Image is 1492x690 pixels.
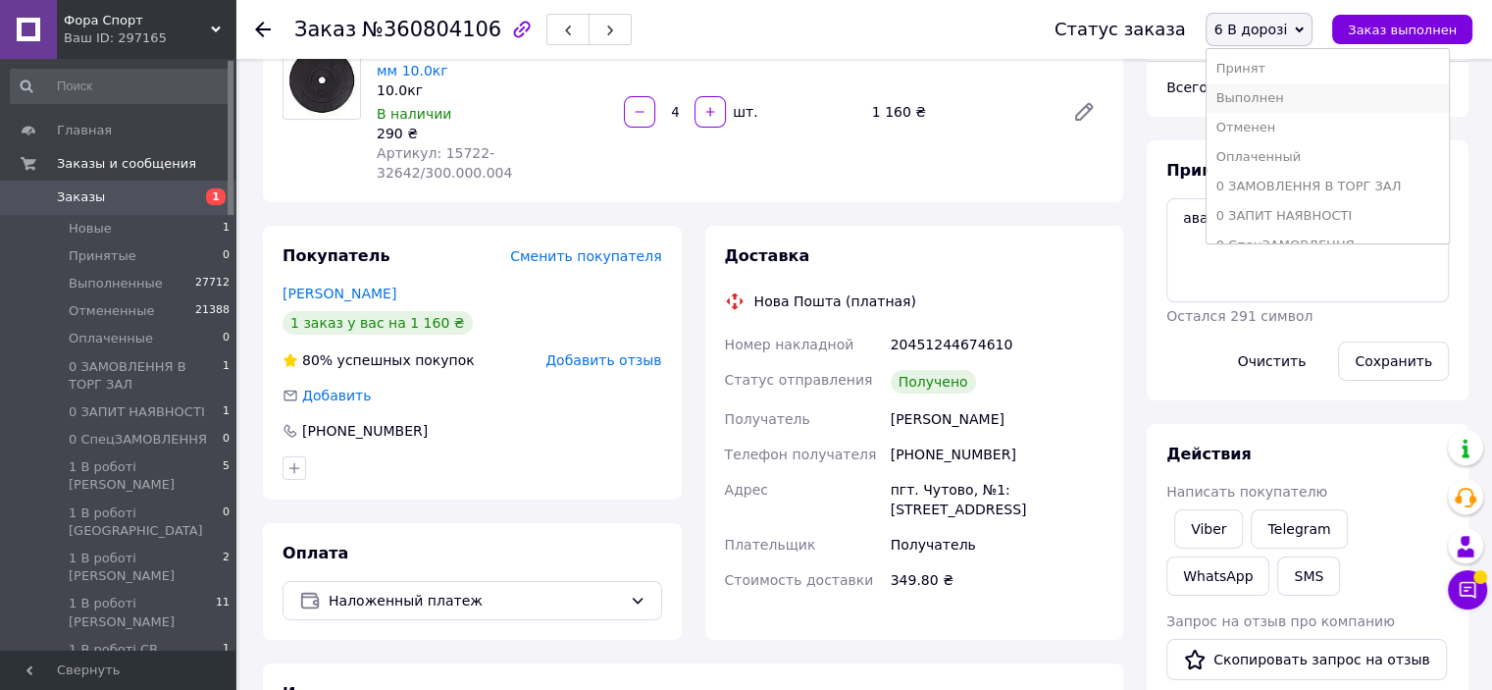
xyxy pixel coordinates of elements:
div: Ваш ID: 297165 [64,29,235,47]
span: Написать покупателю [1166,484,1327,500]
span: 0 ЗАМОВЛЕННЯ В ТОРГ ЗАЛ [69,358,223,394]
div: 20451244674610 [887,327,1107,362]
a: Редактировать [1064,92,1104,132]
span: 1 [223,220,230,238]
button: Скопировать запрос на отзыв [1166,639,1447,680]
div: пгт. Чутово, №1: [STREET_ADDRESS] [887,472,1107,527]
div: 290 ₴ [377,124,608,143]
span: Отмененные [69,302,154,320]
a: WhatsApp [1166,557,1269,596]
span: Действия [1166,445,1252,463]
span: Фора Спорт [64,12,211,29]
a: Telegram [1251,509,1347,549]
div: 349.80 ₴ [887,562,1107,598]
span: Плательщик [725,537,816,553]
span: Заказы и сообщения [57,155,196,173]
div: [PHONE_NUMBER] [300,421,430,441]
li: Выполнен [1207,83,1449,113]
span: Статус отправления [725,372,873,388]
li: Принят [1207,54,1449,83]
span: Номер накладной [725,337,854,352]
span: 1 В роботі [GEOGRAPHIC_DATA] [69,504,223,540]
span: Выполненные [69,275,163,292]
span: 1 В роботі [PERSON_NAME] [69,458,223,494]
span: 1 [223,403,230,421]
span: 1 В роботі [PERSON_NAME] [69,550,223,585]
span: Получатель [725,411,810,427]
span: 21388 [195,302,230,320]
div: Получено [891,370,976,394]
div: 1 заказ у вас на 1 160 ₴ [283,311,473,335]
span: Сменить покупателя [510,248,661,264]
li: Оплаченный [1207,142,1449,172]
img: Диск композитный WCG d-30 мм 10.0кг [283,42,360,119]
input: Поиск [10,69,232,104]
span: 1 [223,641,230,659]
span: Заказ выполнен [1348,23,1457,37]
a: [PERSON_NAME] [283,286,396,301]
span: 0 [223,247,230,265]
button: Очистить [1221,342,1323,381]
span: 5 [223,458,230,494]
span: Покупатель [283,246,389,265]
span: 1 В роботі СВ [69,641,158,659]
button: Заказ выполнен [1332,15,1472,44]
div: успешных покупок [283,350,475,370]
span: 1 [223,358,230,394]
a: Viber [1174,509,1243,549]
span: 6 В дорозі [1214,22,1287,37]
span: 1 [206,188,226,205]
span: Примечания [1166,161,1278,180]
div: Статус заказа [1055,20,1186,39]
div: шт. [728,102,759,122]
a: Диск композитный WCG d-30 мм 10.0кг [377,43,588,79]
li: 0 СпецЗАМОВЛЕННЯ [1207,231,1449,260]
span: Принятые [69,247,136,265]
div: [PHONE_NUMBER] [887,437,1107,472]
textarea: аванс 200 [1166,198,1449,302]
div: [PERSON_NAME] [887,401,1107,437]
button: SMS [1277,557,1340,596]
span: 0 [223,330,230,347]
span: 2 [223,550,230,585]
span: Стоимость доставки [725,572,874,588]
span: Всего к оплате [1166,80,1275,95]
span: Доставка [725,246,810,265]
span: Новые [69,220,112,238]
span: 0 СпецЗАМОВЛЕННЯ [69,431,207,449]
span: 0 [223,431,230,449]
span: Адрес [725,482,768,498]
span: Оплата [283,544,348,562]
span: Главная [57,122,112,139]
button: Сохранить [1338,342,1449,381]
span: 0 [223,504,230,540]
span: Наложенный платеж [329,590,622,611]
li: 0 ЗАПИТ НАЯВНОСТІ [1207,201,1449,231]
div: Получатель [887,527,1107,562]
span: 80% [302,352,333,368]
span: Добавить отзыв [545,352,661,368]
div: Нова Пошта (платная) [749,292,921,311]
div: 1 160 ₴ [864,98,1056,126]
span: Артикул: 15722-32642/300.000.004 [377,145,512,181]
span: 27712 [195,275,230,292]
div: 10.0кг [377,80,608,100]
span: Заказ [294,18,356,41]
span: 11 [216,595,230,630]
span: Оплаченные [69,330,153,347]
span: Остался 291 символ [1166,308,1312,324]
span: Добавить [302,388,371,403]
span: В наличии [377,106,451,122]
span: Телефон получателя [725,447,877,462]
span: Запрос на отзыв про компанию [1166,613,1395,629]
button: Чат с покупателем [1448,570,1487,610]
span: Заказы [57,188,105,206]
li: 0 ЗАМОВЛЕННЯ В ТОРГ ЗАЛ [1207,172,1449,201]
div: Вернуться назад [255,20,271,39]
li: Отменен [1207,113,1449,142]
span: 1 В роботі [PERSON_NAME] [69,595,216,630]
span: 0 ЗАПИТ НАЯВНОСТІ [69,403,205,421]
span: №360804106 [362,18,501,41]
